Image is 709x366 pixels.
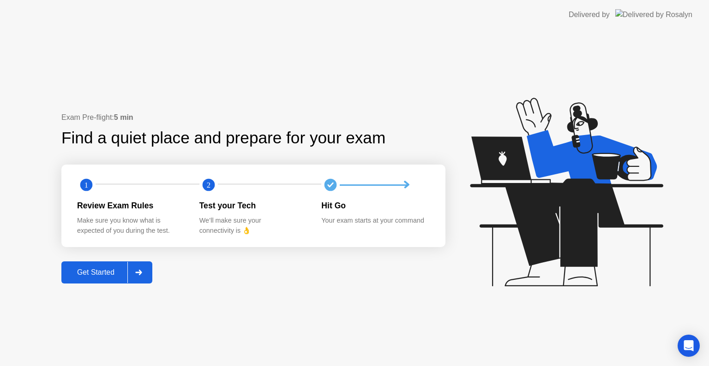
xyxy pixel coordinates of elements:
[615,9,692,20] img: Delivered by Rosalyn
[64,268,127,277] div: Get Started
[199,200,307,212] div: Test your Tech
[321,216,429,226] div: Your exam starts at your command
[114,113,133,121] b: 5 min
[77,216,185,236] div: Make sure you know what is expected of you during the test.
[199,216,307,236] div: We’ll make sure your connectivity is 👌
[61,261,152,283] button: Get Started
[77,200,185,212] div: Review Exam Rules
[61,112,445,123] div: Exam Pre-flight:
[84,181,88,189] text: 1
[61,126,387,150] div: Find a quiet place and prepare for your exam
[569,9,610,20] div: Delivered by
[678,335,700,357] div: Open Intercom Messenger
[207,181,210,189] text: 2
[321,200,429,212] div: Hit Go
